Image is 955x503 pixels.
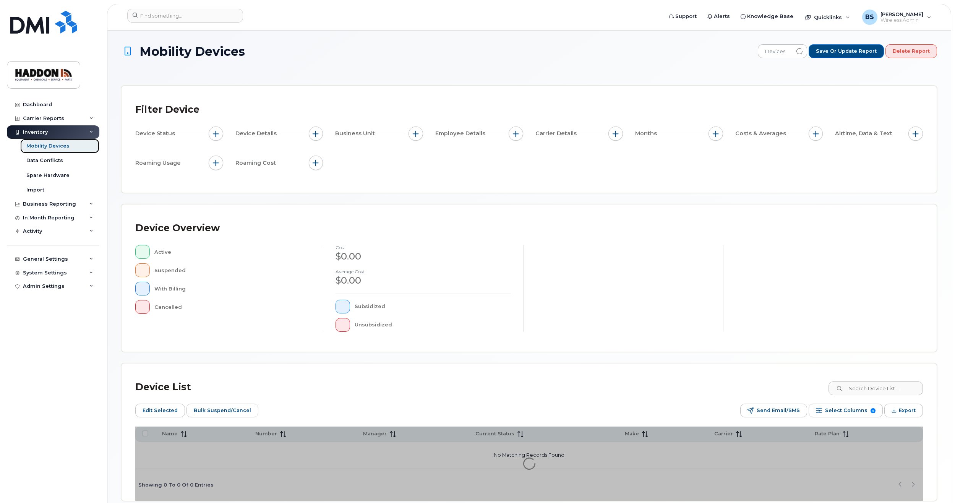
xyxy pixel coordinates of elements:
[154,282,311,295] div: With Billing
[885,44,937,58] button: Delete Report
[135,218,220,238] div: Device Overview
[835,130,895,138] span: Airtime, Data & Text
[235,130,279,138] span: Device Details
[235,159,278,167] span: Roaming Cost
[757,405,800,416] span: Send Email/SMS
[899,405,916,416] span: Export
[535,130,579,138] span: Carrier Details
[758,45,792,58] span: Devices
[355,300,511,313] div: Subsidized
[829,381,923,395] input: Search Device List ...
[186,404,258,417] button: Bulk Suspend/Cancel
[135,130,177,138] span: Device Status
[809,404,883,417] button: Select Columns 9
[355,318,511,332] div: Unsubsidized
[893,48,930,55] span: Delete Report
[194,405,251,416] span: Bulk Suspend/Cancel
[809,44,884,58] button: Save or Update Report
[735,130,788,138] span: Costs & Averages
[139,45,245,58] span: Mobility Devices
[816,48,877,55] span: Save or Update Report
[336,269,511,274] h4: Average cost
[154,300,311,314] div: Cancelled
[135,159,183,167] span: Roaming Usage
[825,405,867,416] span: Select Columns
[336,245,511,250] h4: cost
[635,130,659,138] span: Months
[740,404,807,417] button: Send Email/SMS
[336,250,511,263] div: $0.00
[135,377,191,397] div: Device List
[135,100,199,120] div: Filter Device
[154,263,311,277] div: Suspended
[336,274,511,287] div: $0.00
[435,130,488,138] span: Employee Details
[871,408,876,413] span: 9
[335,130,377,138] span: Business Unit
[154,245,311,259] div: Active
[135,404,185,417] button: Edit Selected
[143,405,178,416] span: Edit Selected
[884,404,923,417] button: Export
